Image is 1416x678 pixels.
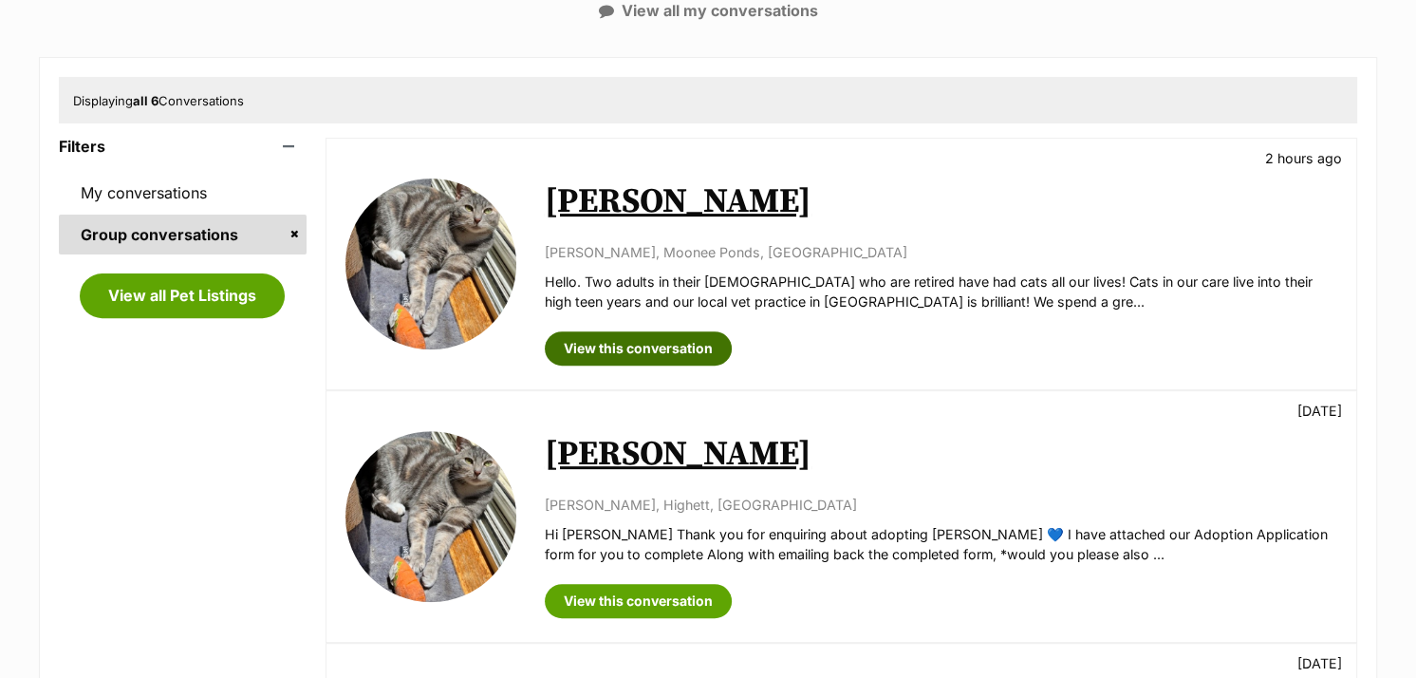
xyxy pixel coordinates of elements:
[545,433,811,476] a: [PERSON_NAME]
[59,215,307,254] a: Group conversations
[345,179,516,349] img: Sylvia
[545,272,1337,312] p: Hello. Two adults in their [DEMOGRAPHIC_DATA] who are retired have had cats all our lives! Cats i...
[59,138,307,155] header: Filters
[59,173,307,213] a: My conversations
[545,584,732,618] a: View this conversation
[1297,653,1342,673] p: [DATE]
[545,242,1337,262] p: [PERSON_NAME], Moonee Ponds, [GEOGRAPHIC_DATA]
[599,2,818,19] a: View all my conversations
[1265,148,1342,168] p: 2 hours ago
[545,180,811,223] a: [PERSON_NAME]
[545,524,1337,565] p: Hi [PERSON_NAME] Thank you for enquiring about adopting [PERSON_NAME] 💙 I have attached our Adopt...
[73,93,244,108] span: Displaying Conversations
[345,431,516,602] img: Sylvia
[545,495,1337,515] p: [PERSON_NAME], Highett, [GEOGRAPHIC_DATA]
[80,273,285,317] a: View all Pet Listings
[545,331,732,366] a: View this conversation
[133,93,158,108] strong: all 6
[1297,401,1342,421] p: [DATE]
